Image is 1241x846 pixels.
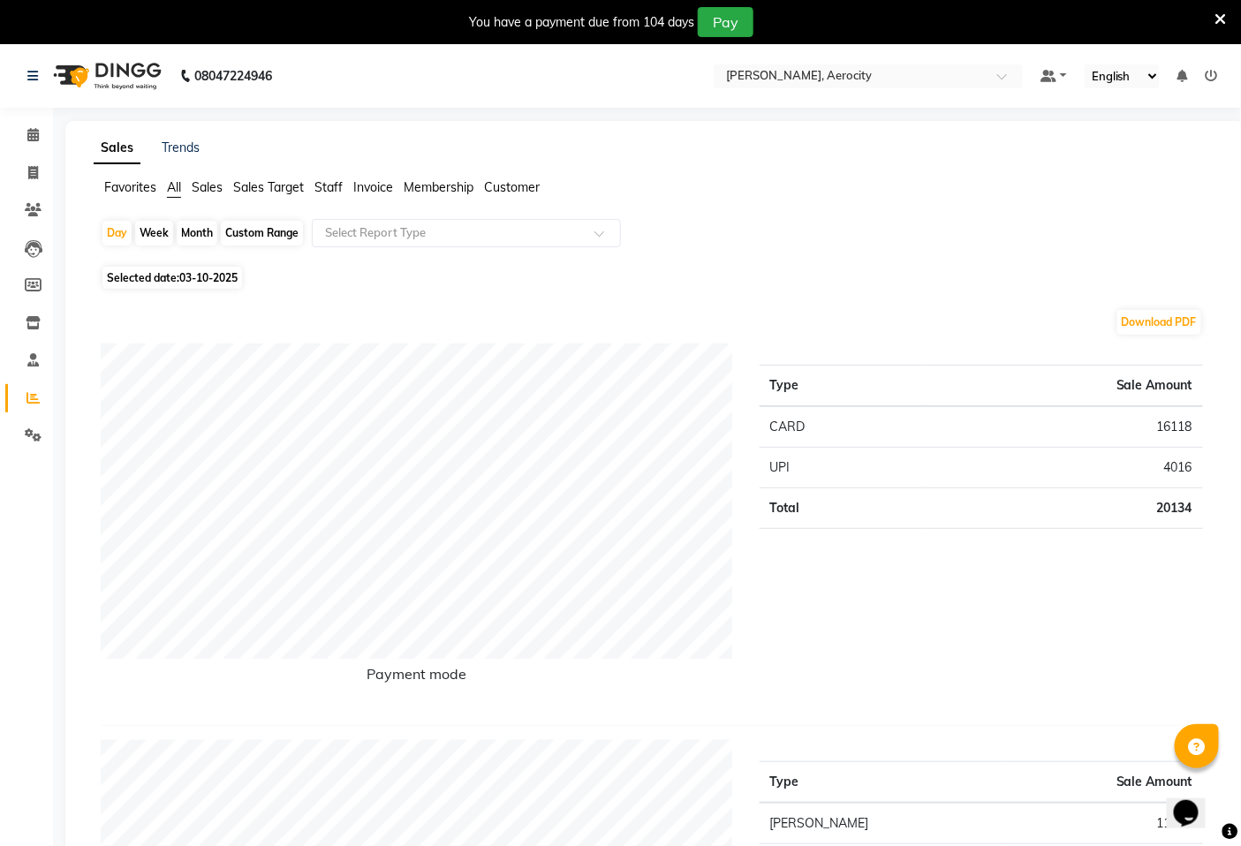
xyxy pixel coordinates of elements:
[353,179,393,195] span: Invoice
[1004,762,1203,804] th: Sale Amount
[233,179,304,195] span: Sales Target
[760,366,923,407] th: Type
[760,762,1005,804] th: Type
[760,803,1005,844] td: [PERSON_NAME]
[469,13,694,32] div: You have a payment due from 104 days
[102,221,132,245] div: Day
[101,666,733,690] h6: Payment mode
[314,179,343,195] span: Staff
[922,448,1203,488] td: 4016
[162,140,200,155] a: Trends
[760,406,923,448] td: CARD
[1117,310,1201,335] button: Download PDF
[192,179,223,195] span: Sales
[45,51,166,101] img: logo
[102,267,242,289] span: Selected date:
[221,221,303,245] div: Custom Range
[177,221,217,245] div: Month
[760,448,923,488] td: UPI
[922,366,1203,407] th: Sale Amount
[104,179,156,195] span: Favorites
[1004,803,1203,844] td: 11602
[922,488,1203,529] td: 20134
[194,51,272,101] b: 08047224946
[135,221,173,245] div: Week
[484,179,540,195] span: Customer
[404,179,473,195] span: Membership
[1167,775,1223,828] iframe: chat widget
[94,132,140,164] a: Sales
[179,271,238,284] span: 03-10-2025
[922,406,1203,448] td: 16118
[760,488,923,529] td: Total
[698,7,753,37] button: Pay
[167,179,181,195] span: All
